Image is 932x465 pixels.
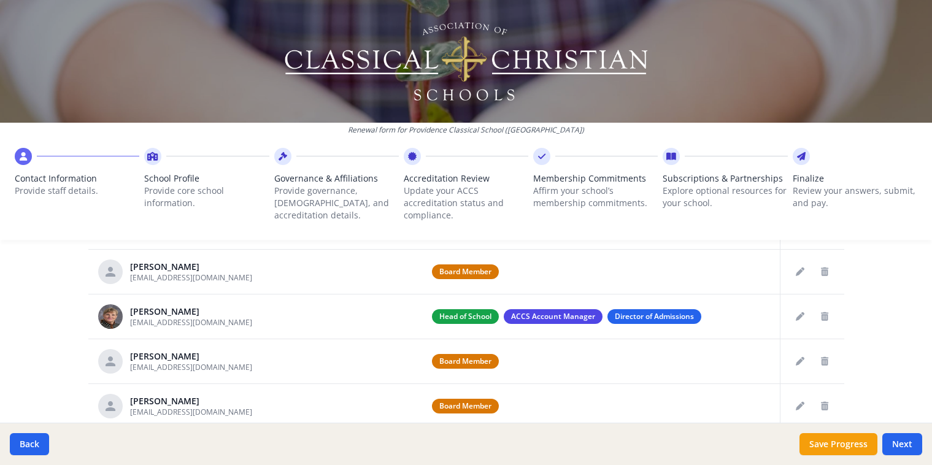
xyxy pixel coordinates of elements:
button: Delete staff [815,307,834,326]
button: Edit staff [790,307,810,326]
p: Provide core school information. [144,185,269,209]
span: Subscriptions & Partnerships [663,172,787,185]
span: Board Member [432,354,499,369]
span: [EMAIL_ADDRESS][DOMAIN_NAME] [130,272,252,283]
div: [PERSON_NAME] [130,261,252,273]
span: Finalize [793,172,917,185]
span: [EMAIL_ADDRESS][DOMAIN_NAME] [130,407,252,417]
span: Head of School [432,309,499,324]
span: School Profile [144,172,269,185]
button: Save Progress [799,433,877,455]
div: [PERSON_NAME] [130,306,252,318]
button: Delete staff [815,396,834,416]
div: [PERSON_NAME] [130,350,252,363]
button: Delete staff [815,352,834,371]
p: Provide staff details. [15,185,139,197]
button: Edit staff [790,352,810,371]
div: [PERSON_NAME] [130,395,252,407]
span: ACCS Account Manager [504,309,603,324]
span: Governance & Affiliations [274,172,399,185]
span: Director of Admissions [607,309,701,324]
p: Review your answers, submit, and pay. [793,185,917,209]
span: Contact Information [15,172,139,185]
span: Accreditation Review [404,172,528,185]
button: Edit staff [790,262,810,282]
span: Membership Commitments [533,172,658,185]
p: Update your ACCS accreditation status and compliance. [404,185,528,221]
button: Edit staff [790,396,810,416]
span: Board Member [432,399,499,413]
span: [EMAIL_ADDRESS][DOMAIN_NAME] [130,362,252,372]
span: Board Member [432,264,499,279]
span: [EMAIL_ADDRESS][DOMAIN_NAME] [130,317,252,328]
button: Back [10,433,49,455]
p: Explore optional resources for your school. [663,185,787,209]
button: Delete staff [815,262,834,282]
p: Affirm your school’s membership commitments. [533,185,658,209]
img: Logo [282,18,650,104]
p: Provide governance, [DEMOGRAPHIC_DATA], and accreditation details. [274,185,399,221]
button: Next [882,433,922,455]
